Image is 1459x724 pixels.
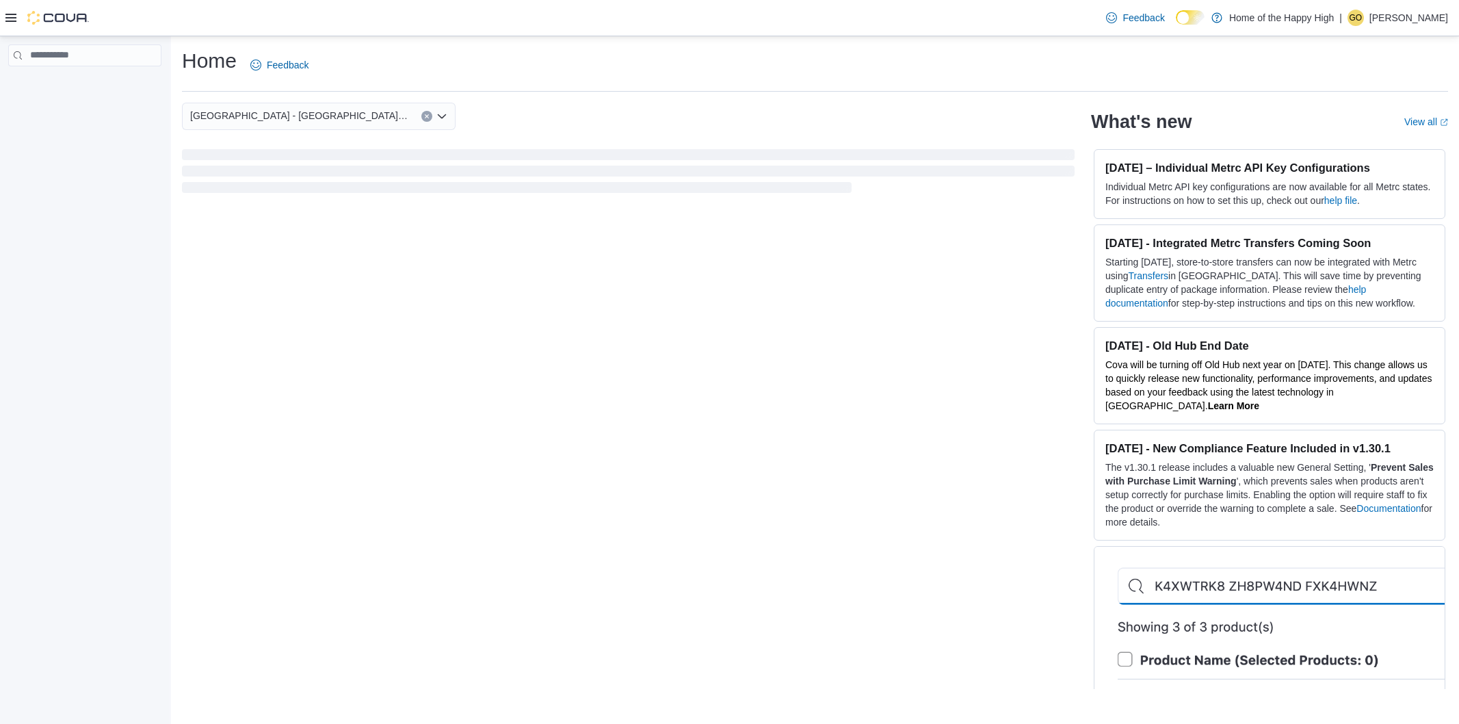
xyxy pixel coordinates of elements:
img: Cova [27,11,89,25]
span: Cova will be turning off Old Hub next year on [DATE]. This change allows us to quickly release ne... [1105,359,1432,411]
span: Feedback [1122,11,1164,25]
div: Gaylene Odnokon [1348,10,1364,26]
span: GO [1350,10,1363,26]
svg: External link [1440,118,1448,127]
nav: Complex example [8,69,161,102]
h3: [DATE] - Old Hub End Date [1105,339,1434,352]
span: [GEOGRAPHIC_DATA] - [GEOGRAPHIC_DATA] - Fire & Flower [190,107,408,124]
span: Loading [182,152,1075,196]
a: View allExternal link [1404,116,1448,127]
h3: [DATE] – Individual Metrc API Key Configurations [1105,161,1434,174]
p: | [1339,10,1342,26]
a: Feedback [1101,4,1170,31]
p: [PERSON_NAME] [1369,10,1448,26]
a: Transfers [1128,270,1168,281]
h3: [DATE] - Integrated Metrc Transfers Coming Soon [1105,236,1434,250]
a: Learn More [1208,400,1259,411]
input: Dark Mode [1176,10,1205,25]
a: help file [1324,195,1357,206]
h3: [DATE] - New Compliance Feature Included in v1.30.1 [1105,441,1434,455]
a: Documentation [1356,503,1421,514]
p: Individual Metrc API key configurations are now available for all Metrc states. For instructions ... [1105,180,1434,207]
h1: Home [182,47,237,75]
a: help documentation [1105,284,1366,309]
button: Clear input [421,111,432,122]
p: Home of the Happy High [1229,10,1334,26]
span: Feedback [267,58,308,72]
h2: What's new [1091,111,1192,133]
p: The v1.30.1 release includes a valuable new General Setting, ' ', which prevents sales when produ... [1105,461,1434,529]
strong: Prevent Sales with Purchase Limit Warning [1105,462,1434,487]
a: Feedback [245,51,314,79]
p: Starting [DATE], store-to-store transfers can now be integrated with Metrc using in [GEOGRAPHIC_D... [1105,255,1434,310]
button: Open list of options [436,111,447,122]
